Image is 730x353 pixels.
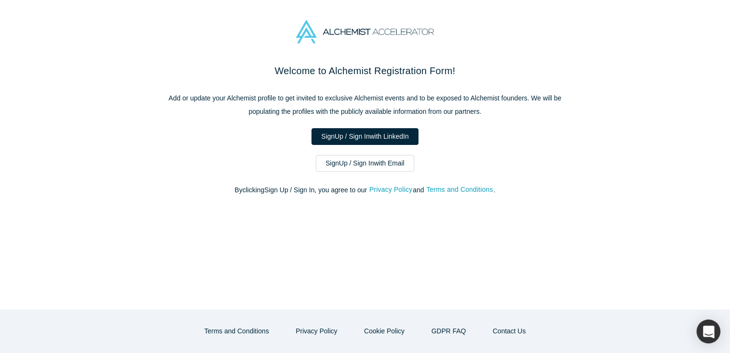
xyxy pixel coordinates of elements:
[164,64,566,78] h2: Welcome to Alchemist Registration Form!
[194,323,279,340] button: Terms and Conditions
[483,323,536,340] button: Contact Us
[296,20,434,44] img: Alchemist Accelerator Logo
[316,155,415,172] a: SignUp / Sign Inwith Email
[354,323,415,340] button: Cookie Policy
[421,323,476,340] a: GDPR FAQ
[164,91,566,118] p: Add or update your Alchemist profile to get invited to exclusive Alchemist events and to be expos...
[164,185,566,195] p: By clicking Sign Up / Sign In , you agree to our and .
[286,323,347,340] button: Privacy Policy
[369,184,413,195] button: Privacy Policy
[426,184,494,195] button: Terms and Conditions
[311,128,419,145] a: SignUp / Sign Inwith LinkedIn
